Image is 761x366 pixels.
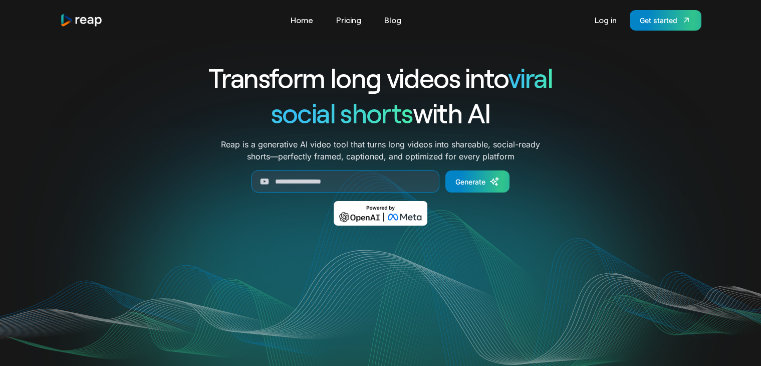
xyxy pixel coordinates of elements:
a: Generate [445,170,510,193]
span: social shorts [271,96,413,129]
a: Get started [630,10,701,31]
a: Pricing [331,12,366,28]
form: Generate Form [172,170,589,193]
a: home [60,14,103,27]
img: Powered by OpenAI & Meta [334,201,427,226]
span: viral [508,61,553,94]
p: Reap is a generative AI video tool that turns long videos into shareable, social-ready shorts—per... [221,138,540,162]
h1: Transform long videos into [172,60,589,95]
a: Home [286,12,318,28]
a: Blog [379,12,406,28]
div: Get started [640,15,677,26]
h1: with AI [172,95,589,130]
img: reap logo [60,14,103,27]
div: Generate [455,176,485,187]
a: Log in [590,12,622,28]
